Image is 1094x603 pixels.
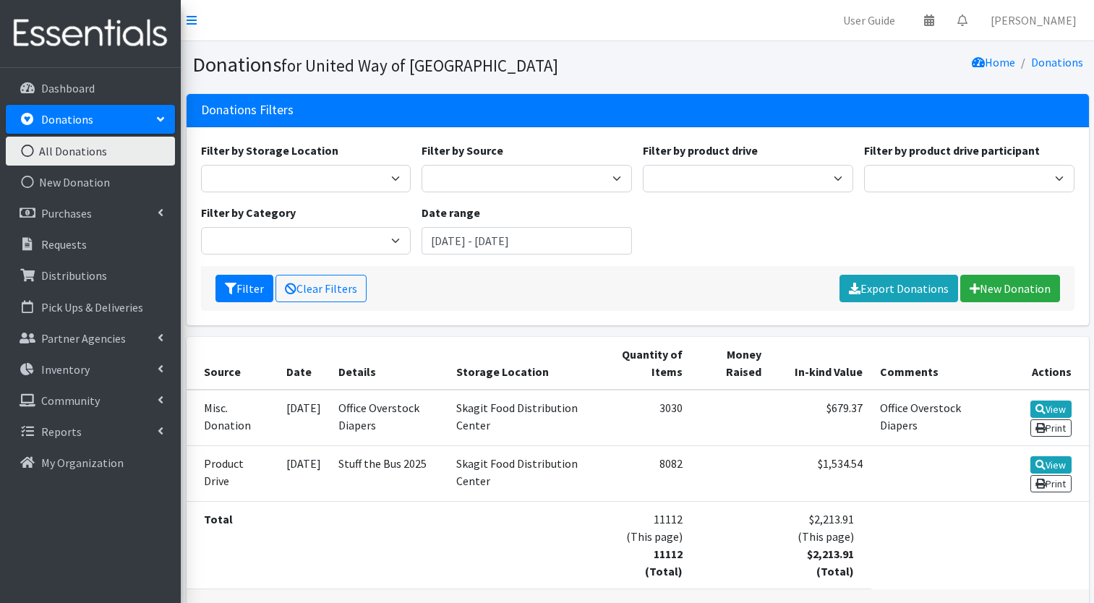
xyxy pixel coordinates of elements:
img: HumanEssentials [6,9,175,58]
a: New Donation [960,275,1060,302]
strong: $2,213.91 (Total) [807,547,854,578]
td: Office Overstock Diapers [871,390,991,446]
a: Purchases [6,199,175,228]
input: January 1, 2011 - December 31, 2011 [422,227,632,255]
a: All Donations [6,137,175,166]
a: Export Donations [839,275,958,302]
a: View [1030,456,1072,474]
a: Clear Filters [275,275,367,302]
th: Storage Location [448,337,594,390]
a: Pick Ups & Deliveries [6,293,175,322]
th: Money Raised [691,337,770,390]
th: In-kind Value [770,337,871,390]
a: Partner Agencies [6,324,175,353]
p: Dashboard [41,81,95,95]
a: Requests [6,230,175,259]
th: Quantity of Items [594,337,691,390]
p: Inventory [41,362,90,377]
small: for United Way of [GEOGRAPHIC_DATA] [281,55,558,76]
td: Skagit Food Distribution Center [448,390,594,446]
label: Filter by Category [201,204,296,221]
td: Skagit Food Distribution Center [448,445,594,501]
p: Partner Agencies [41,331,126,346]
td: Stuff the Bus 2025 [330,445,448,501]
a: Print [1030,475,1072,492]
td: $1,534.54 [770,445,871,501]
p: Donations [41,112,93,127]
p: Requests [41,237,87,252]
label: Filter by product drive participant [864,142,1040,159]
p: Distributions [41,268,107,283]
td: Office Overstock Diapers [330,390,448,446]
p: Purchases [41,206,92,221]
td: 8082 [594,445,691,501]
a: Print [1030,419,1072,437]
a: Community [6,386,175,415]
h3: Donations Filters [201,103,294,118]
p: Pick Ups & Deliveries [41,300,143,315]
td: [DATE] [278,390,330,446]
td: Product Drive [187,445,278,501]
td: 11112 (This page) [594,502,691,589]
strong: Total [204,512,233,526]
a: New Donation [6,168,175,197]
label: Filter by Storage Location [201,142,338,159]
a: View [1030,401,1072,418]
a: User Guide [832,6,907,35]
a: Home [972,55,1015,69]
a: Donations [1031,55,1083,69]
a: Donations [6,105,175,134]
a: My Organization [6,448,175,477]
strong: 11112 (Total) [645,547,683,578]
label: Filter by Source [422,142,503,159]
a: Distributions [6,261,175,290]
p: Community [41,393,100,408]
th: Source [187,337,278,390]
td: $2,213.91 (This page) [770,502,871,589]
td: [DATE] [278,445,330,501]
th: Comments [871,337,991,390]
a: Dashboard [6,74,175,103]
th: Details [330,337,448,390]
p: My Organization [41,456,124,470]
td: $679.37 [770,390,871,446]
td: 3030 [594,390,691,446]
button: Filter [215,275,273,302]
td: Misc. Donation [187,390,278,446]
h1: Donations [192,52,633,77]
a: Inventory [6,355,175,384]
a: [PERSON_NAME] [979,6,1088,35]
th: Date [278,337,330,390]
a: Reports [6,417,175,446]
p: Reports [41,424,82,439]
label: Date range [422,204,480,221]
label: Filter by product drive [643,142,758,159]
th: Actions [991,337,1089,390]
